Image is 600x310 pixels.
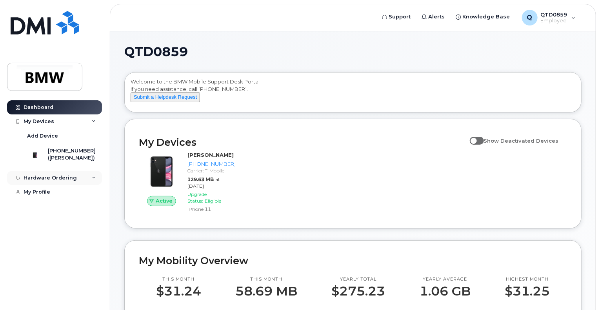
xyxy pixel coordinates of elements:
[332,284,385,298] p: $275.23
[187,160,236,168] div: [PHONE_NUMBER]
[139,151,239,214] a: Active[PERSON_NAME][PHONE_NUMBER]Carrier: T-Mobile129.63 MBat [DATE]Upgrade Status:EligibleiPhone 11
[187,167,236,174] div: Carrier: T-Mobile
[505,276,550,283] p: Highest month
[131,78,575,109] div: Welcome to the BMW Mobile Support Desk Portal If you need assistance, call [PHONE_NUMBER].
[187,206,236,212] div: iPhone 11
[187,176,214,182] span: 129.63 MB
[145,155,178,188] img: iPhone_11.jpg
[420,284,471,298] p: 1.06 GB
[139,136,466,148] h2: My Devices
[187,191,207,204] span: Upgrade Status:
[484,138,559,144] span: Show Deactivated Devices
[470,133,476,140] input: Show Deactivated Devices
[235,284,297,298] p: 58.69 MB
[420,276,471,283] p: Yearly average
[131,92,200,102] button: Submit a Helpdesk Request
[205,198,221,204] span: Eligible
[156,197,173,205] span: Active
[124,46,188,58] span: QTD0859
[332,276,385,283] p: Yearly total
[131,94,200,100] a: Submit a Helpdesk Request
[235,276,297,283] p: This month
[505,284,550,298] p: $31.25
[187,176,220,189] span: at [DATE]
[187,152,234,158] strong: [PERSON_NAME]
[566,276,594,304] iframe: Messenger Launcher
[156,276,201,283] p: This month
[139,255,567,266] h2: My Mobility Overview
[156,284,201,298] p: $31.24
